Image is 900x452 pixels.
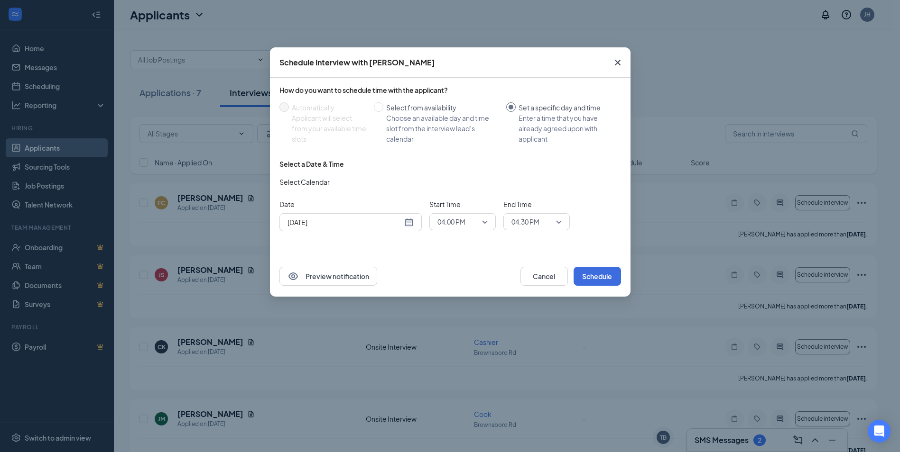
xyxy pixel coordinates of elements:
[612,57,623,68] svg: Cross
[288,217,402,227] input: Sep 16, 2025
[437,215,465,229] span: 04:00 PM
[519,102,613,113] div: Set a specific day and time
[519,113,613,144] div: Enter a time that you have already agreed upon with applicant
[605,47,631,78] button: Close
[288,271,299,282] svg: Eye
[279,199,422,209] span: Date
[279,85,621,95] div: How do you want to schedule time with the applicant?
[279,177,330,187] span: Select Calendar
[503,199,570,209] span: End Time
[279,57,435,68] div: Schedule Interview with [PERSON_NAME]
[511,215,539,229] span: 04:30 PM
[279,267,377,286] button: EyePreview notification
[292,113,366,144] div: Applicant will select from your available time slots
[429,199,496,209] span: Start Time
[520,267,568,286] button: Cancel
[574,267,621,286] button: Schedule
[868,420,891,443] div: Open Intercom Messenger
[386,102,499,113] div: Select from availability
[386,113,499,144] div: Choose an available day and time slot from the interview lead’s calendar
[292,102,366,113] div: Automatically
[279,159,344,169] div: Select a Date & Time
